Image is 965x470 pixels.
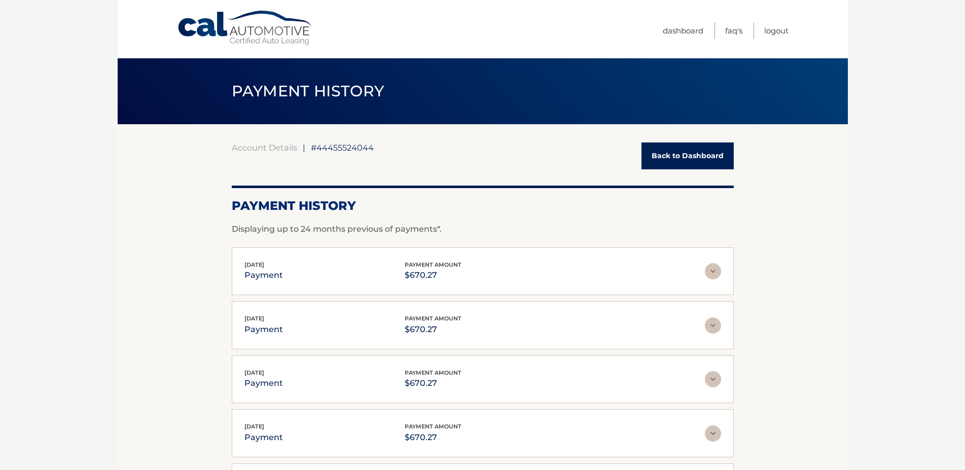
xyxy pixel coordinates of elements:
a: Dashboard [663,22,703,39]
p: payment [244,430,283,445]
span: payment amount [405,315,461,322]
a: Account Details [232,142,297,153]
span: payment amount [405,423,461,430]
span: PAYMENT HISTORY [232,82,384,100]
p: payment [244,376,283,390]
a: FAQ's [725,22,742,39]
img: accordion-rest.svg [705,317,721,334]
span: payment amount [405,261,461,268]
p: payment [244,268,283,282]
p: Displaying up to 24 months previous of payments*. [232,223,734,235]
p: $670.27 [405,268,461,282]
img: accordion-rest.svg [705,371,721,387]
span: payment amount [405,369,461,376]
a: Cal Automotive [177,10,314,46]
a: Logout [764,22,789,39]
span: | [303,142,305,153]
img: accordion-rest.svg [705,263,721,279]
p: payment [244,322,283,337]
span: [DATE] [244,315,264,322]
img: accordion-rest.svg [705,425,721,442]
p: $670.27 [405,376,461,390]
p: $670.27 [405,322,461,337]
h2: Payment History [232,198,734,213]
span: [DATE] [244,261,264,268]
span: [DATE] [244,369,264,376]
span: [DATE] [244,423,264,430]
p: $670.27 [405,430,461,445]
span: #44455524044 [311,142,374,153]
a: Back to Dashboard [641,142,734,169]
